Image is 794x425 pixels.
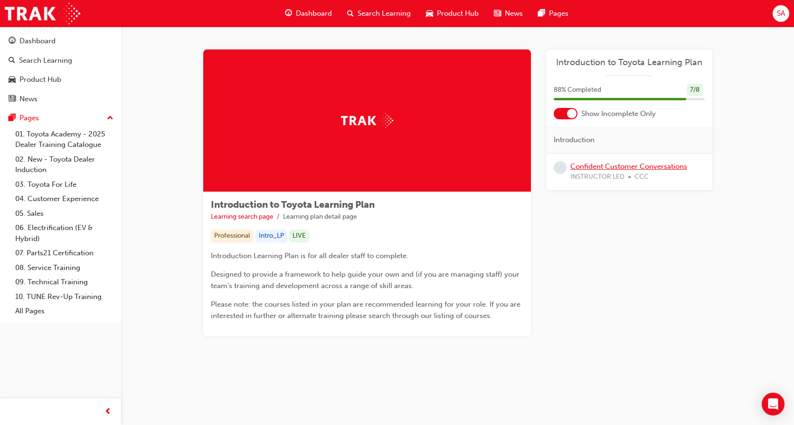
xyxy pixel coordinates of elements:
span: 88 % Completed [554,85,601,96]
span: INSTRUCTOR LED [570,172,624,183]
button: Pages [4,109,117,127]
a: News [4,90,117,108]
span: Introduction Learning Plan is for all dealer staff to complete. [211,251,408,260]
a: 07. Parts21 Certification [11,246,117,261]
span: learningRecordVerb_NONE-icon [554,161,567,174]
div: LIVE [289,230,309,242]
img: Trak [341,113,393,128]
span: Introduction [554,135,595,145]
span: SA [777,8,785,19]
a: 05. Sales [11,206,117,221]
span: guage-icon [9,37,16,46]
li: Learning plan detail page [283,212,357,222]
a: Learning search page [211,212,274,221]
span: news-icon [9,95,16,104]
a: Dashboard [4,32,117,50]
img: Trak [5,3,80,24]
a: 01. Toyota Academy - 2025 Dealer Training Catalogue [11,127,117,152]
span: car-icon [426,8,433,19]
a: All Pages [11,304,117,319]
div: Search Learning [19,55,72,66]
a: 10. TUNE Rev-Up Training [11,290,117,304]
span: search-icon [347,8,354,19]
span: guage-icon [285,8,292,19]
span: Pages [549,8,568,19]
a: 02. New - Toyota Dealer Induction [11,152,117,177]
a: Search Learning [4,52,117,69]
button: DashboardSearch LearningProduct HubNews [4,30,117,109]
span: prev-icon [104,406,112,418]
span: Please note: the courses listed in your plan are recommended learning for your role. If you are i... [211,300,522,320]
a: 04. Customer Experience [11,192,117,206]
a: news-iconNews [486,4,530,23]
div: 7 / 8 [687,84,703,97]
div: News [19,94,38,105]
a: 06. Electrification (EV & Hybrid) [11,221,117,246]
span: Designed to provide a framework to help guide your own and (if you are managing staff) your team'... [211,270,521,290]
a: 08. Service Training [11,261,117,275]
a: car-iconProduct Hub [418,4,486,23]
a: 03. Toyota For Life [11,177,117,192]
a: 09. Technical Training [11,275,117,290]
a: guage-iconDashboard [277,4,340,23]
a: Confident Customer Conversations [570,162,687,171]
span: search-icon [9,57,15,65]
span: Dashboard [296,8,332,19]
span: News [505,8,523,19]
span: up-icon [107,112,113,125]
a: search-iconSearch Learning [340,4,418,23]
span: CCC [634,172,649,183]
a: Product Hub [4,71,117,88]
span: pages-icon [9,114,16,123]
span: news-icon [494,8,501,19]
button: SA [773,5,789,22]
div: Product Hub [19,74,61,85]
div: Open Intercom Messenger [762,393,785,415]
span: Search Learning [358,8,411,19]
span: pages-icon [538,8,545,19]
div: Intro_LP [255,230,287,242]
span: car-icon [9,76,16,84]
a: pages-iconPages [530,4,576,23]
div: Pages [19,113,39,124]
div: Professional [211,230,254,242]
div: Dashboard [19,36,56,47]
span: Introduction to Toyota Learning Plan [211,199,375,210]
span: Product Hub [437,8,479,19]
span: Show Incomplete Only [581,108,656,119]
a: Introduction to Toyota Learning Plan [554,57,705,68]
